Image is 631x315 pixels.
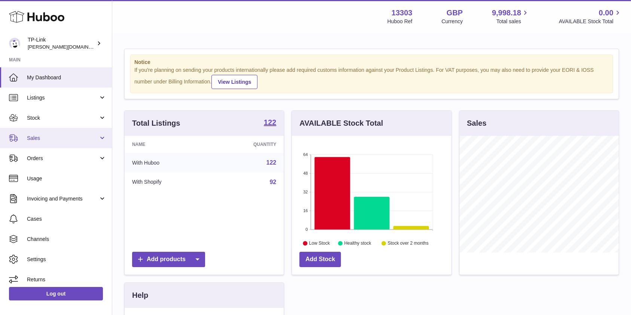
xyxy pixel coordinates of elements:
[27,256,106,263] span: Settings
[599,8,613,18] span: 0.00
[28,44,189,50] span: [PERSON_NAME][DOMAIN_NAME][EMAIL_ADDRESS][DOMAIN_NAME]
[125,136,210,153] th: Name
[559,8,622,25] a: 0.00 AVAILABLE Stock Total
[306,227,308,232] text: 0
[132,118,180,128] h3: Total Listings
[442,18,463,25] div: Currency
[266,159,277,166] a: 122
[134,59,609,66] strong: Notice
[496,18,530,25] span: Total sales
[27,155,98,162] span: Orders
[492,8,521,18] span: 9,998.18
[270,179,277,185] a: 92
[28,36,95,51] div: TP-Link
[134,67,609,89] div: If you're planning on sending your products internationally please add required customs informati...
[387,18,412,25] div: Huboo Ref
[27,114,98,122] span: Stock
[492,8,530,25] a: 9,998.18 Total sales
[304,208,308,213] text: 16
[9,287,103,300] a: Log out
[27,94,98,101] span: Listings
[27,236,106,243] span: Channels
[299,118,383,128] h3: AVAILABLE Stock Total
[388,241,429,246] text: Stock over 2 months
[264,119,276,128] a: 122
[27,175,106,182] span: Usage
[9,38,20,49] img: susie.li@tp-link.com
[299,252,341,267] a: Add Stock
[125,153,210,172] td: With Huboo
[27,74,106,81] span: My Dashboard
[27,195,98,202] span: Invoicing and Payments
[264,119,276,126] strong: 122
[132,290,148,300] h3: Help
[27,215,106,223] span: Cases
[304,190,308,194] text: 32
[304,152,308,157] text: 64
[446,8,463,18] strong: GBP
[210,136,284,153] th: Quantity
[309,241,330,246] text: Low Stock
[304,171,308,175] text: 48
[125,172,210,192] td: With Shopify
[467,118,487,128] h3: Sales
[132,252,205,267] a: Add products
[27,276,106,283] span: Returns
[211,75,257,89] a: View Listings
[559,18,622,25] span: AVAILABLE Stock Total
[344,241,372,246] text: Healthy stock
[27,135,98,142] span: Sales
[391,8,412,18] strong: 13303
